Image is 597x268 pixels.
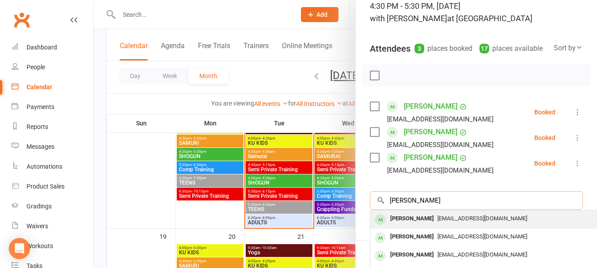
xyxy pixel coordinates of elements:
div: Sort by [554,42,583,54]
a: [PERSON_NAME] [404,151,457,165]
a: Waivers [11,216,93,236]
a: Workouts [11,236,93,256]
a: People [11,57,93,77]
span: [EMAIL_ADDRESS][DOMAIN_NAME] [437,215,527,222]
a: Payments [11,97,93,117]
span: [EMAIL_ADDRESS][DOMAIN_NAME] [437,251,527,258]
span: with [PERSON_NAME] [370,14,447,23]
div: [PERSON_NAME] [387,230,437,243]
div: Workouts [27,242,53,249]
a: Reports [11,117,93,137]
div: places booked [414,42,472,55]
span: at [GEOGRAPHIC_DATA] [447,14,532,23]
a: [PERSON_NAME] [404,125,457,139]
div: member [375,232,386,243]
a: Messages [11,137,93,157]
div: Product Sales [27,183,65,190]
a: Gradings [11,196,93,216]
div: Messages [27,143,54,150]
div: Payments [27,103,54,110]
div: Waivers [27,223,48,230]
input: Search to add attendees [370,191,583,210]
a: Product Sales [11,177,93,196]
div: Calendar [27,83,52,91]
div: Automations [27,163,62,170]
div: People [27,64,45,71]
a: Calendar [11,77,93,97]
div: Open Intercom Messenger [9,238,30,259]
div: Booked [534,109,555,115]
div: Attendees [370,42,411,55]
div: [PERSON_NAME] [387,212,437,225]
span: [EMAIL_ADDRESS][DOMAIN_NAME] [437,233,527,240]
div: Booked [534,135,555,141]
a: Clubworx [11,9,33,31]
div: 17 [479,44,489,53]
div: places available [479,42,543,55]
div: member [375,214,386,225]
div: [EMAIL_ADDRESS][DOMAIN_NAME] [387,139,494,151]
div: 3 [414,44,424,53]
div: [PERSON_NAME] [387,249,437,261]
a: [PERSON_NAME] [404,99,457,113]
div: Reports [27,123,48,130]
div: member [375,250,386,261]
div: Booked [534,160,555,166]
div: [EMAIL_ADDRESS][DOMAIN_NAME] [387,165,494,176]
div: Gradings [27,203,52,210]
a: Automations [11,157,93,177]
div: Dashboard [27,44,57,51]
a: Dashboard [11,38,93,57]
div: [EMAIL_ADDRESS][DOMAIN_NAME] [387,113,494,125]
